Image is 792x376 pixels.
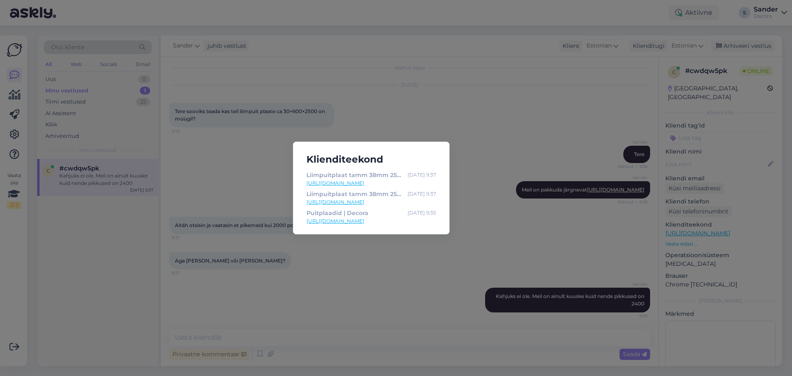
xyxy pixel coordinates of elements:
[306,189,404,199] div: Liimpuitplaat tamm 38mm 2500x600mm TP 7640327561834 | Decora
[300,152,443,167] h5: Klienditeekond
[408,208,436,218] div: [DATE] 9:35
[408,189,436,199] div: [DATE] 9:37
[306,170,404,180] div: Liimpuitplaat tamm 38mm 2500x600mm TP 7640327561834 | Decora
[306,218,436,225] a: [URL][DOMAIN_NAME]
[306,180,436,187] a: [URL][DOMAIN_NAME]
[408,170,436,180] div: [DATE] 9:37
[306,208,368,218] div: Puitplaadid | Decora
[306,199,436,206] a: [URL][DOMAIN_NAME]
